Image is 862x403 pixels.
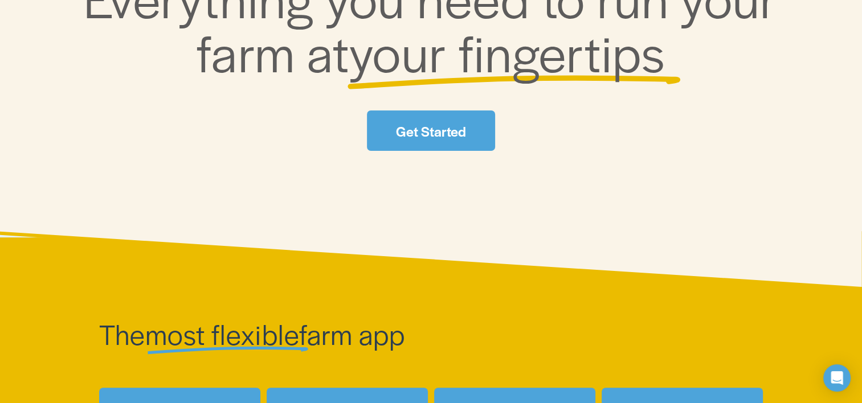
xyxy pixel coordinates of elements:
span: most flexible [145,314,299,353]
a: Get Started [367,110,495,151]
span: The [99,314,145,353]
span: farm app [299,314,405,353]
div: Open Intercom Messenger [823,364,851,392]
span: your fingertips [349,16,665,87]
